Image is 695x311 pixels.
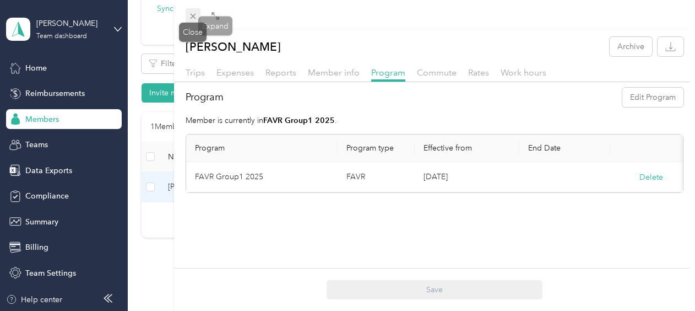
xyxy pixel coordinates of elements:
[415,162,519,192] td: [DATE]
[263,116,335,125] strong: FAVR Group1 2025
[633,249,695,311] iframe: Everlance-gr Chat Button Frame
[265,67,296,78] span: Reports
[186,162,338,192] td: FAVR Group1 2025
[179,23,207,42] div: Close
[338,162,415,192] td: FAVR
[216,67,254,78] span: Expenses
[186,37,281,56] p: [PERSON_NAME]
[186,90,224,105] h2: Program
[468,67,489,78] span: Rates
[417,67,457,78] span: Commute
[338,135,415,162] th: Program type
[610,37,652,56] button: Archive
[501,67,546,78] span: Work hours
[639,171,663,183] button: Delete
[308,67,360,78] span: Member info
[371,67,405,78] span: Program
[186,135,338,162] th: Program
[186,115,684,126] p: Member is currently in .
[415,135,519,162] th: Effective from
[186,67,205,78] span: Trips
[622,88,683,107] button: Edit Program
[198,17,232,36] div: Expand
[519,135,610,162] th: End Date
